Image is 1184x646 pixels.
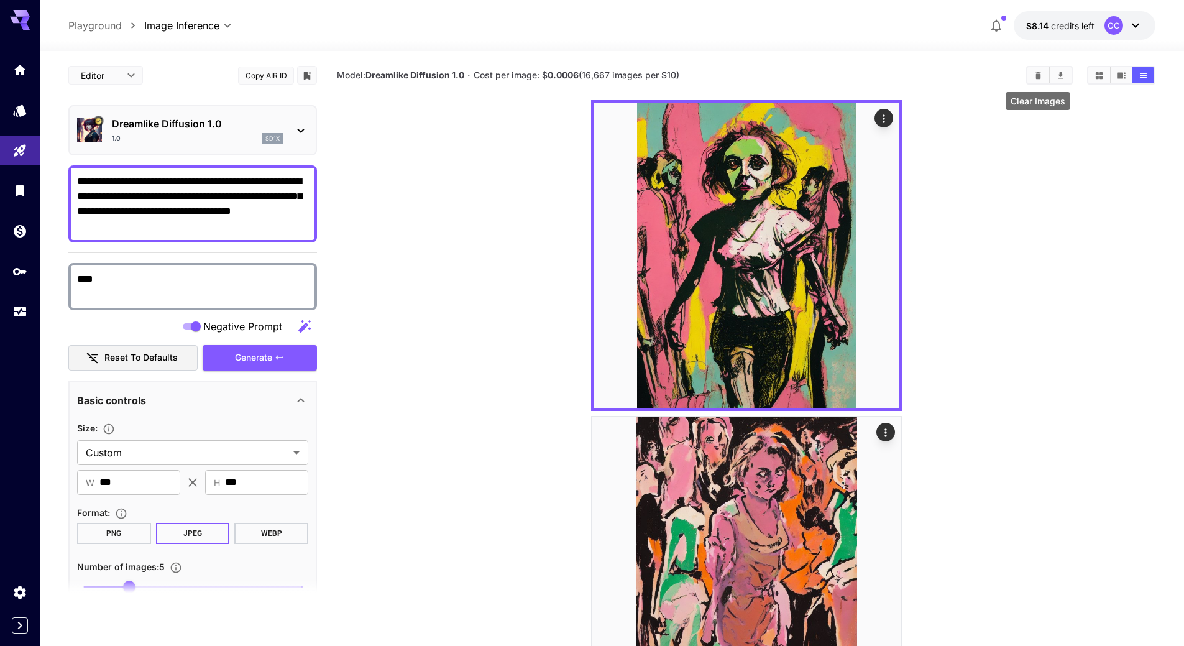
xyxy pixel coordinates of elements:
div: Show images in grid viewShow images in video viewShow images in list view [1087,66,1155,85]
button: Specify how many images to generate in a single request. Each image generation will be charged se... [165,561,187,574]
button: Generate [203,345,317,371]
div: API Keys [12,264,27,279]
div: Wallet [12,223,27,239]
span: Custom [86,445,288,460]
nav: breadcrumb [68,18,144,33]
button: Expand sidebar [12,617,28,634]
button: Copy AIR ID [238,67,294,85]
button: Certified Model – Vetted for best performance and includes a commercial license. [93,116,103,126]
div: Actions [874,109,893,127]
button: WEBP [234,523,308,544]
span: Image Inference [144,18,219,33]
span: Size : [77,423,98,433]
span: Negative Prompt [203,319,282,334]
b: Dreamlike Diffusion 1.0 [365,70,464,80]
p: Basic controls [77,393,146,408]
button: Add to library [301,68,313,83]
div: $8.1386 [1026,19,1095,32]
span: H [214,476,220,490]
button: Show images in grid view [1088,67,1110,83]
a: Playground [68,18,122,33]
div: Usage [12,304,27,320]
div: Actions [876,423,895,441]
div: Basic controls [77,385,308,415]
span: Editor [81,69,119,82]
p: Dreamlike Diffusion 1.0 [112,116,283,131]
button: Choose the file format for the output image. [110,507,132,520]
b: 0.0006 [548,70,579,80]
button: Download All [1050,67,1072,83]
button: Clear Images [1027,67,1049,83]
div: Certified Model – Vetted for best performance and includes a commercial license.Dreamlike Diffusi... [77,111,308,149]
span: $8.14 [1026,21,1051,31]
div: Home [12,62,27,78]
p: sd1x [265,134,280,143]
p: 1.0 [112,134,121,143]
img: 9k= [594,103,899,408]
span: Generate [235,350,272,366]
div: Library [12,183,27,198]
span: Model: [337,70,464,80]
button: JPEG [156,523,230,544]
span: Number of images : 5 [77,561,165,572]
p: · [467,68,470,83]
div: OC [1104,16,1123,35]
span: Format : [77,507,110,518]
div: Models [12,103,27,118]
div: Settings [12,584,27,600]
span: credits left [1051,21,1095,31]
div: Clear ImagesDownload All [1026,66,1073,85]
button: Show images in list view [1132,67,1154,83]
span: Cost per image: $ (16,667 images per $10) [474,70,679,80]
div: Clear Images [1006,92,1070,110]
button: $8.1386OC [1014,11,1155,40]
span: W [86,476,94,490]
div: Playground [12,143,27,159]
button: Show images in video view [1111,67,1132,83]
button: Adjust the dimensions of the generated image by specifying its width and height in pixels, or sel... [98,423,120,435]
button: PNG [77,523,151,544]
button: Reset to defaults [68,345,198,371]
